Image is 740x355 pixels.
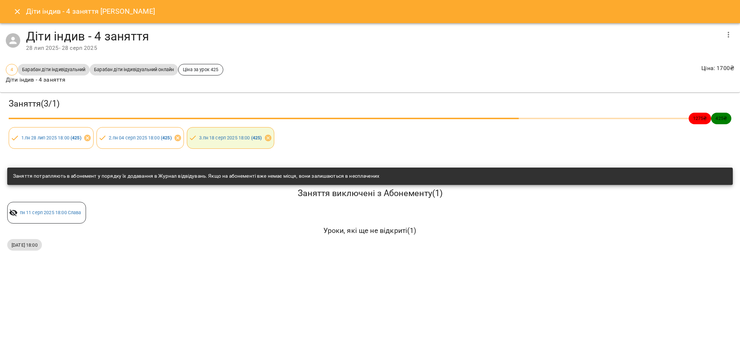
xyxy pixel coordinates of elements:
[96,127,184,149] div: 2.пн 04 серп 2025 18:00 (425)
[26,44,720,52] div: 28 лип 2025 - 28 серп 2025
[7,225,733,236] h6: Уроки, які ще не відкриті ( 1 )
[7,188,733,199] h5: Заняття виключені з Абонементу ( 1 )
[13,170,379,183] div: Заняття потрапляють в абонемент у порядку їх додавання в Журнал відвідувань. Якщо на абонементі в...
[109,135,171,140] a: 2.пн 04 серп 2025 18:00 (425)
[178,66,223,73] span: Ціна за урок 425
[711,115,731,122] span: 425 ₴
[21,135,81,140] a: 1.пн 28 лип 2025 18:00 (425)
[70,135,81,140] b: ( 425 )
[251,135,262,140] b: ( 425 )
[26,29,720,44] h4: Діти індив - 4 заняття
[90,66,178,73] span: Барабан діти індивідуальний онлайн
[9,127,94,149] div: 1.пн 28 лип 2025 18:00 (425)
[161,135,172,140] b: ( 425 )
[6,75,223,84] p: Діти індив - 4 заняття
[9,98,731,109] h3: Заняття ( 3 / 1 )
[187,127,274,149] div: 3.пн 18 серп 2025 18:00 (425)
[20,210,81,215] a: пн 11 серп 2025 18:00 Слава
[18,66,90,73] span: Барабан діти індивідуальний
[9,3,26,20] button: Close
[26,6,155,17] h6: Діти індив - 4 заняття [PERSON_NAME]
[199,135,262,140] a: 3.пн 18 серп 2025 18:00 (425)
[7,242,42,248] span: [DATE] 18:00
[701,64,734,73] p: Ціна : 1700 ₴
[6,66,17,73] span: 4
[689,115,711,122] span: 1275 ₴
